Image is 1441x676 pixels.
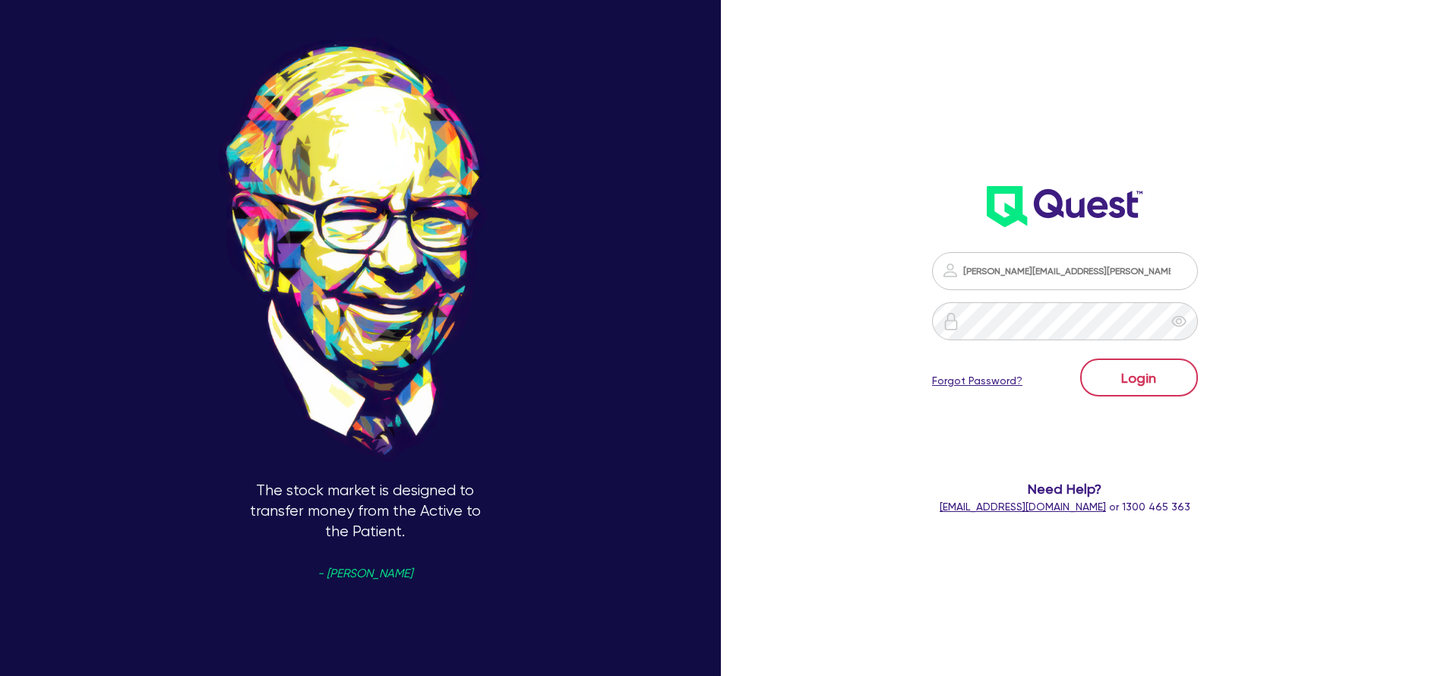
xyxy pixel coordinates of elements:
[941,261,959,280] img: icon-password
[872,479,1258,499] span: Need Help?
[932,373,1022,389] a: Forgot Password?
[940,501,1190,513] span: or 1300 465 363
[942,312,960,330] img: icon-password
[1080,359,1198,396] button: Login
[1171,314,1187,329] span: eye
[932,252,1198,290] input: Email address
[987,186,1142,227] img: wH2k97JdezQIQAAAABJRU5ErkJggg==
[940,501,1106,513] a: [EMAIL_ADDRESS][DOMAIN_NAME]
